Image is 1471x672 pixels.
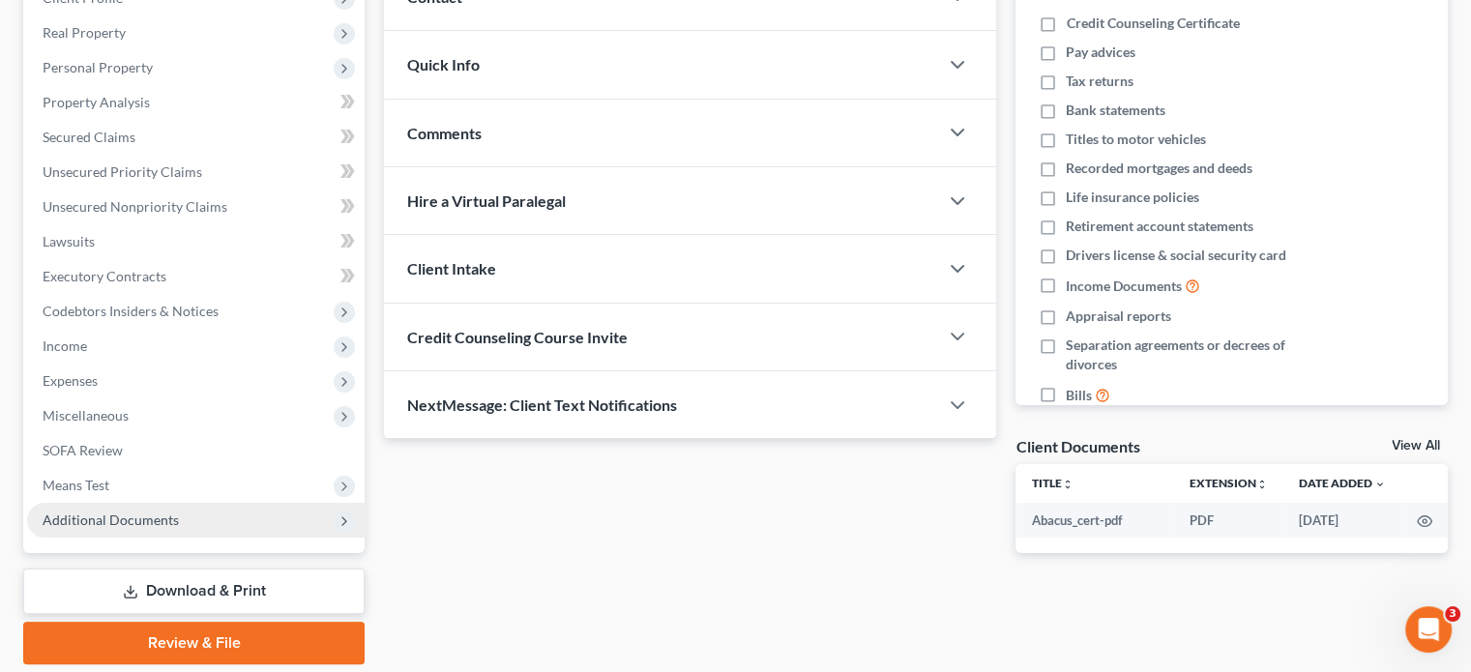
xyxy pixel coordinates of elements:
[43,337,87,354] span: Income
[43,163,202,180] span: Unsecured Priority Claims
[27,433,365,468] a: SOFA Review
[43,303,219,319] span: Codebtors Insiders & Notices
[1066,246,1286,265] span: Drivers license & social security card
[43,477,109,493] span: Means Test
[23,622,365,664] a: Review & File
[1031,476,1073,490] a: Titleunfold_more
[1066,336,1323,374] span: Separation agreements or decrees of divorces
[43,511,179,528] span: Additional Documents
[23,569,365,614] a: Download & Print
[1392,439,1440,453] a: View All
[407,259,496,278] span: Client Intake
[407,55,480,73] span: Quick Info
[43,129,135,145] span: Secured Claims
[1405,606,1452,653] iframe: Intercom live chat
[1256,479,1268,490] i: unfold_more
[43,59,153,75] span: Personal Property
[27,224,365,259] a: Lawsuits
[1066,14,1239,33] span: Credit Counseling Certificate
[43,268,166,284] span: Executory Contracts
[407,191,566,210] span: Hire a Virtual Paralegal
[43,94,150,110] span: Property Analysis
[1015,503,1174,538] td: Abacus_cert-pdf
[1374,479,1386,490] i: expand_more
[407,124,482,142] span: Comments
[43,198,227,215] span: Unsecured Nonpriority Claims
[1066,277,1182,296] span: Income Documents
[43,233,95,249] span: Lawsuits
[1066,188,1199,207] span: Life insurance policies
[1066,43,1135,62] span: Pay advices
[1283,503,1401,538] td: [DATE]
[27,259,365,294] a: Executory Contracts
[27,190,365,224] a: Unsecured Nonpriority Claims
[43,24,126,41] span: Real Property
[1066,386,1092,405] span: Bills
[1299,476,1386,490] a: Date Added expand_more
[407,328,628,346] span: Credit Counseling Course Invite
[1066,159,1252,178] span: Recorded mortgages and deeds
[1066,72,1133,91] span: Tax returns
[1066,217,1253,236] span: Retirement account statements
[1190,476,1268,490] a: Extensionunfold_more
[1061,479,1073,490] i: unfold_more
[27,155,365,190] a: Unsecured Priority Claims
[1066,307,1171,326] span: Appraisal reports
[43,407,129,424] span: Miscellaneous
[27,120,365,155] a: Secured Claims
[1015,436,1139,456] div: Client Documents
[1445,606,1460,622] span: 3
[1066,101,1165,120] span: Bank statements
[1174,503,1283,538] td: PDF
[27,85,365,120] a: Property Analysis
[43,372,98,389] span: Expenses
[1066,130,1206,149] span: Titles to motor vehicles
[43,442,123,458] span: SOFA Review
[407,395,677,414] span: NextMessage: Client Text Notifications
